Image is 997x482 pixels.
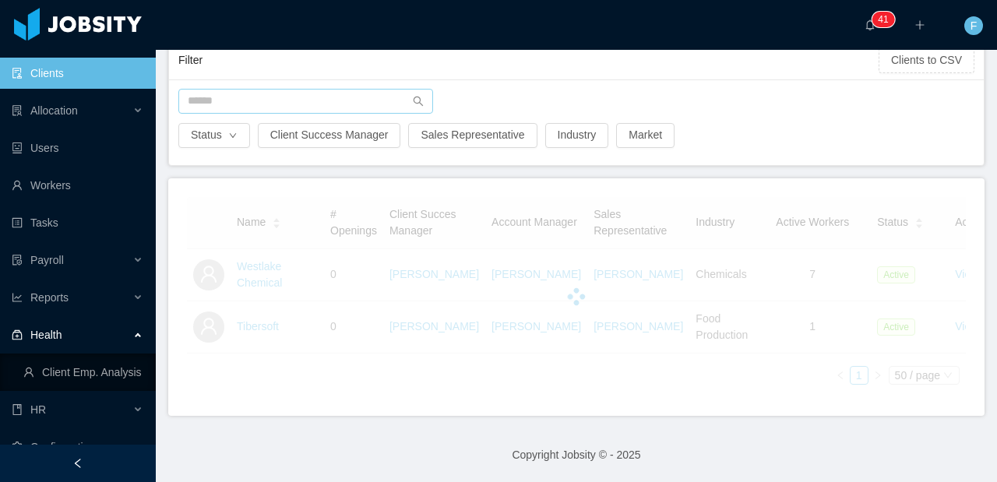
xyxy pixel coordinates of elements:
[30,254,64,266] span: Payroll
[616,123,675,148] button: Market
[879,48,974,73] button: Clients to CSV
[30,329,62,341] span: Health
[12,442,23,452] i: icon: setting
[865,19,875,30] i: icon: bell
[872,12,894,27] sup: 41
[258,123,401,148] button: Client Success Manager
[30,291,69,304] span: Reports
[12,105,23,116] i: icon: solution
[413,96,424,107] i: icon: search
[12,329,23,340] i: icon: medicine-box
[408,123,537,148] button: Sales Representative
[30,403,46,416] span: HR
[12,404,23,415] i: icon: book
[156,428,997,482] footer: Copyright Jobsity © - 2025
[30,441,95,453] span: Configuration
[883,12,889,27] p: 1
[971,16,978,35] span: F
[545,123,609,148] button: Industry
[178,46,879,75] div: Filter
[12,292,23,303] i: icon: line-chart
[914,19,925,30] i: icon: plus
[12,255,23,266] i: icon: file-protect
[878,12,883,27] p: 4
[30,104,78,117] span: Allocation
[12,170,143,201] a: icon: userWorkers
[12,207,143,238] a: icon: profileTasks
[178,123,250,148] button: Statusicon: down
[12,132,143,164] a: icon: robotUsers
[23,357,143,388] a: icon: userClient Emp. Analysis
[12,58,143,89] a: icon: auditClients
